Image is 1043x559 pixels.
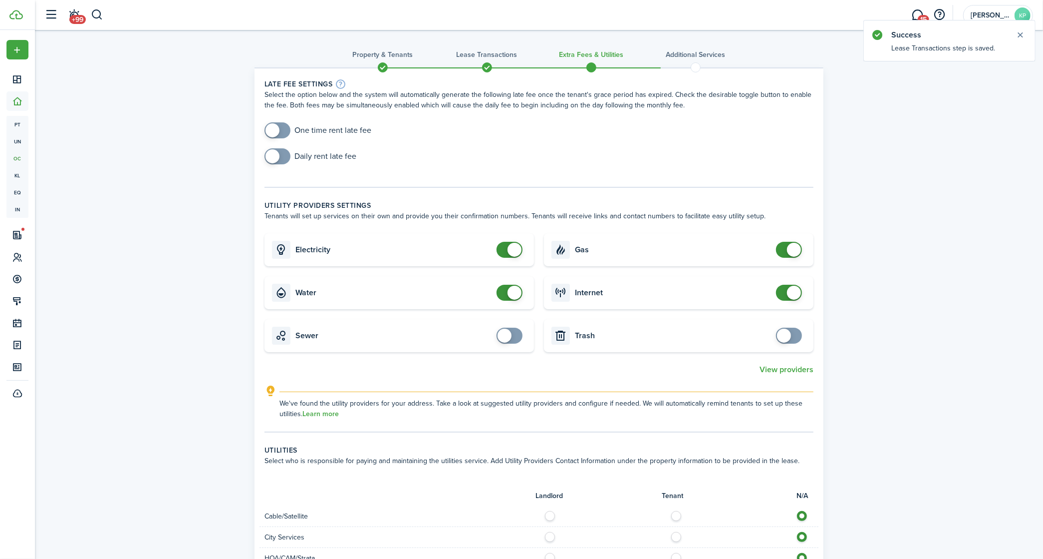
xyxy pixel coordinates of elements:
span: Landlord [535,491,563,501]
a: Learn more [302,410,339,418]
button: View providers [760,365,813,374]
card-title: Trash [575,331,771,340]
span: Tenant [662,491,684,501]
a: Messaging [908,2,927,28]
notify-title: Success [891,29,1006,41]
card-title: Water [295,288,492,297]
wizard-step-header-title: Utility providers settings [264,200,813,211]
span: 15 [918,15,929,24]
wizard-step-header-title: Utilities [264,445,813,456]
card-title: Sewer [295,331,492,340]
button: Open menu [6,40,28,59]
button: Open resource center [931,6,948,23]
div: Cable/Satellite [260,511,539,522]
span: +99 [69,15,86,24]
a: eq [6,184,28,201]
wizard-step-header-description: Select the option below and the system will automatically generate the following late fee once th... [264,89,813,110]
button: Search [91,6,103,23]
div: City Services [260,532,539,543]
wizard-step-header-title: Late fee settings [264,78,813,89]
avatar-text: KP [1015,7,1031,23]
h3: Additional Services [666,49,725,60]
button: Open sidebar [42,5,61,24]
i: outline [264,385,277,397]
h3: Extra fees & Utilities [559,49,623,60]
card-title: Electricity [295,245,492,254]
a: oc [6,150,28,167]
a: un [6,133,28,150]
h3: Lease Transactions [457,49,518,60]
h3: Property & Tenants [352,49,413,60]
a: Notifications [65,2,84,28]
notify-body: Lease Transactions step is saved. [864,43,1035,61]
span: Kappel Properties [971,12,1011,19]
button: Close notify [1014,28,1028,42]
img: TenantCloud [9,10,23,19]
wizard-step-header-description: Select who is responsible for paying and maintaining the utilities service. Add Utility Providers... [264,456,813,466]
card-title: Internet [575,288,771,297]
wizard-step-header-description: Tenants will set up services on their own and provide you their confirmation numbers. Tenants wil... [264,211,813,221]
card-title: Gas [575,245,771,254]
a: in [6,201,28,218]
span: N/A [796,491,808,501]
a: pt [6,116,28,133]
explanation-description: We've found the utility providers for your address. Take a look at suggested utility providers an... [279,398,813,419]
a: kl [6,167,28,184]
